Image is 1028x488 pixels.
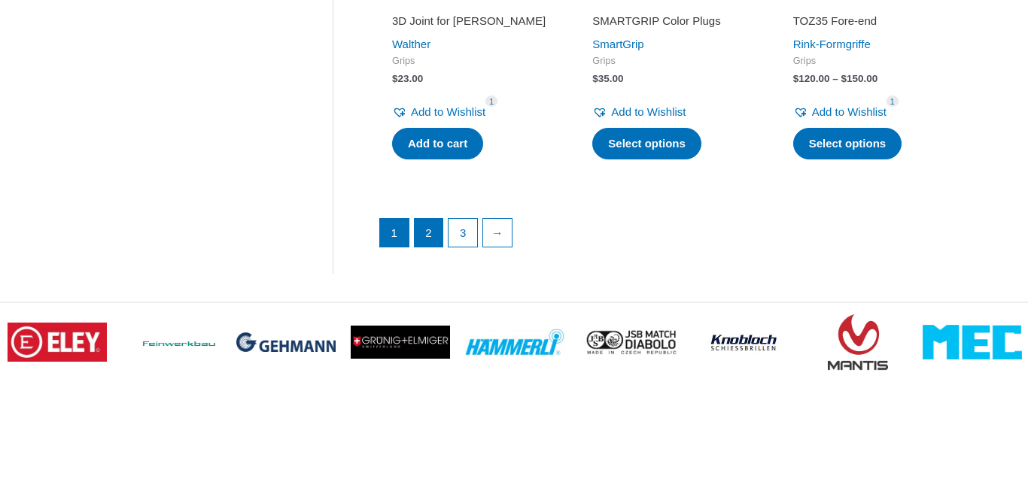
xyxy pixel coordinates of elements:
span: $ [392,73,398,84]
span: – [832,73,838,84]
span: 1 [485,95,497,107]
a: Page 2 [415,219,443,247]
bdi: 23.00 [392,73,423,84]
a: Select options for “SMARTGRIP Color Plugs” [592,128,701,159]
a: Rink-Formgriffe [793,38,871,50]
bdi: 120.00 [793,73,830,84]
h2: 3D Joint for [PERSON_NAME] [392,14,550,29]
a: Add to cart: “3D Joint for Walther Grip” [392,128,483,159]
a: → [483,219,512,247]
a: Walther [392,38,430,50]
img: brand logo [8,323,107,361]
a: SmartGrip [592,38,643,50]
span: $ [793,73,799,84]
bdi: 150.00 [841,73,878,84]
span: Grips [592,55,750,68]
h2: TOZ35 Fore-end [793,14,951,29]
a: TOZ35 Fore-end [793,14,951,34]
span: Grips [793,55,951,68]
span: Grips [392,55,550,68]
span: Page 1 [380,219,409,247]
nav: Product Pagination [379,218,965,256]
a: Add to Wishlist [392,102,485,123]
a: Page 3 [449,219,477,247]
span: Add to Wishlist [611,105,686,118]
span: $ [841,73,847,84]
a: Select options for “TOZ35 Fore-end” [793,128,902,159]
span: $ [592,73,598,84]
h2: SMARTGRIP Color Plugs [592,14,750,29]
a: Add to Wishlist [793,102,887,123]
bdi: 35.00 [592,73,623,84]
a: Add to Wishlist [592,102,686,123]
span: Add to Wishlist [812,105,887,118]
span: 1 [887,95,899,107]
a: SMARTGRIP Color Plugs [592,14,750,34]
span: Add to Wishlist [411,105,485,118]
a: 3D Joint for [PERSON_NAME] [392,14,550,34]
